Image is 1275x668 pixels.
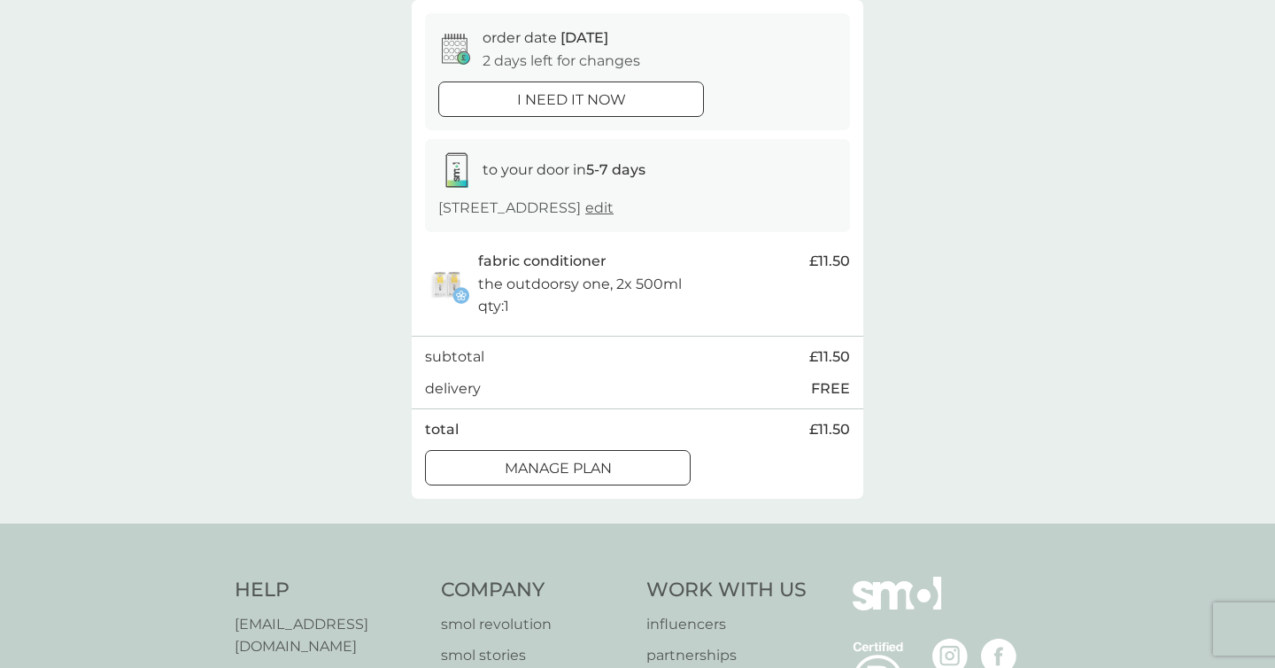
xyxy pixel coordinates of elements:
span: £11.50 [809,250,850,273]
p: Manage plan [505,457,612,480]
p: fabric conditioner [478,250,607,273]
strong: 5-7 days [586,161,645,178]
a: smol revolution [441,613,630,636]
h4: Help [235,577,423,604]
button: i need it now [438,82,704,117]
p: qty : 1 [478,295,509,318]
a: [EMAIL_ADDRESS][DOMAIN_NAME] [235,613,423,658]
img: smol [853,577,941,637]
p: subtotal [425,346,484,369]
h4: Work With Us [646,577,807,604]
p: [STREET_ADDRESS] [438,197,614,220]
a: edit [585,199,614,216]
p: order date [483,27,608,50]
p: i need it now [517,89,626,112]
p: 2 days left for changes [483,50,640,73]
p: total [425,418,459,441]
span: [DATE] [560,29,608,46]
a: smol stories [441,644,630,667]
p: the outdoorsy one, 2x 500ml [478,273,682,296]
p: delivery [425,377,481,400]
span: to your door in [483,161,645,178]
a: partnerships [646,644,807,667]
p: FREE [811,377,850,400]
button: Manage plan [425,450,691,485]
h4: Company [441,577,630,604]
a: influencers [646,613,807,636]
span: £11.50 [809,346,850,369]
span: £11.50 [809,418,850,441]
